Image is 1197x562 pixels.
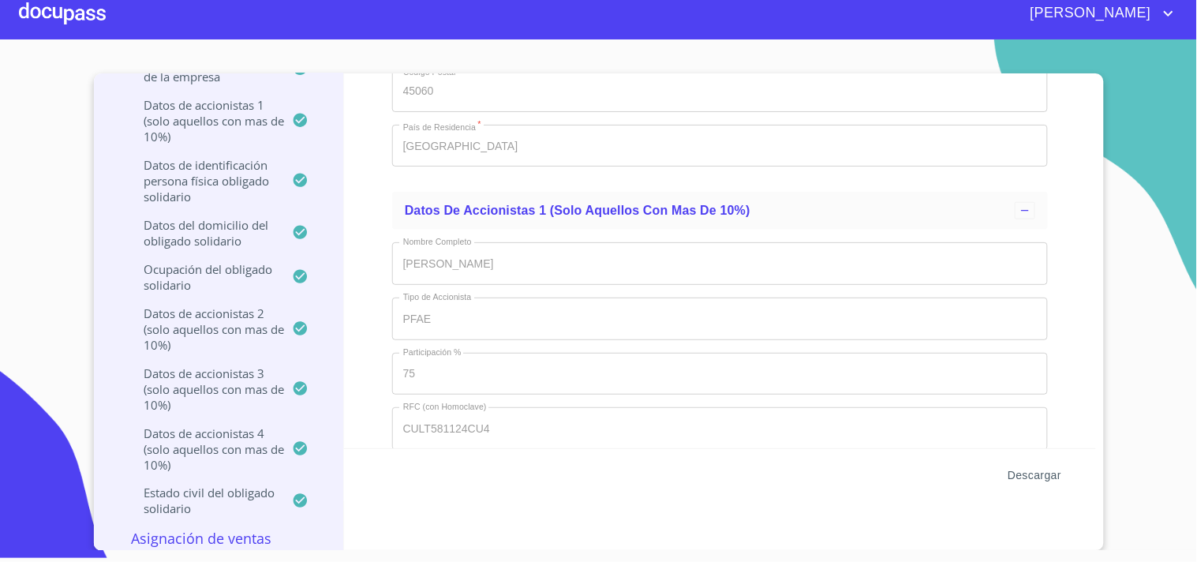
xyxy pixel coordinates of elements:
p: Datos de accionistas 1 (solo aquellos con mas de 10%) [113,97,293,144]
p: Asignación de Ventas [113,530,325,549]
p: Datos del Domicilio del Obligado Solidario [113,217,293,249]
div: Datos de accionistas 1 (solo aquellos con mas de 10%) [392,192,1048,230]
button: Descargar [1001,461,1068,490]
p: Datos de accionistas 2 (solo aquellos con mas de 10%) [113,305,293,353]
p: Ocupación del Obligado Solidario [113,261,293,293]
button: account of current user [1019,1,1178,26]
p: Datos de Identificación Persona Física Obligado Solidario [113,157,293,204]
p: Datos de accionistas 3 (solo aquellos con mas de 10%) [113,365,293,413]
p: Estado Civil del Obligado Solidario [113,485,293,517]
span: Descargar [1008,466,1061,485]
span: Datos de accionistas 1 (solo aquellos con mas de 10%) [405,204,750,217]
span: [PERSON_NAME] [1019,1,1159,26]
p: Datos de accionistas 4 (solo aquellos con mas de 10%) [113,425,293,473]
